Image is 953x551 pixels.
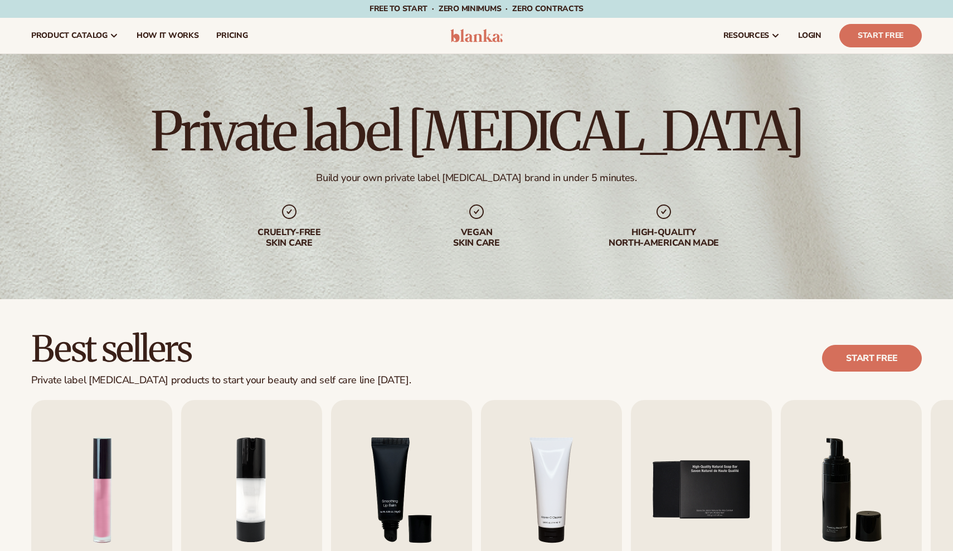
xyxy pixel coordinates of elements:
[798,31,821,40] span: LOGIN
[31,374,411,387] div: Private label [MEDICAL_DATA] products to start your beauty and self care line [DATE].
[723,31,769,40] span: resources
[405,227,548,248] div: Vegan skin care
[714,18,789,53] a: resources
[218,227,361,248] div: Cruelty-free skin care
[22,18,128,53] a: product catalog
[822,345,922,372] a: Start free
[31,330,411,368] h2: Best sellers
[31,31,108,40] span: product catalog
[369,3,584,14] span: Free to start · ZERO minimums · ZERO contracts
[150,105,803,158] h1: Private label [MEDICAL_DATA]
[450,29,503,42] img: logo
[207,18,256,53] a: pricing
[128,18,208,53] a: How It Works
[137,31,199,40] span: How It Works
[592,227,735,248] div: High-quality North-american made
[316,172,636,184] div: Build your own private label [MEDICAL_DATA] brand in under 5 minutes.
[216,31,247,40] span: pricing
[839,24,922,47] a: Start Free
[789,18,830,53] a: LOGIN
